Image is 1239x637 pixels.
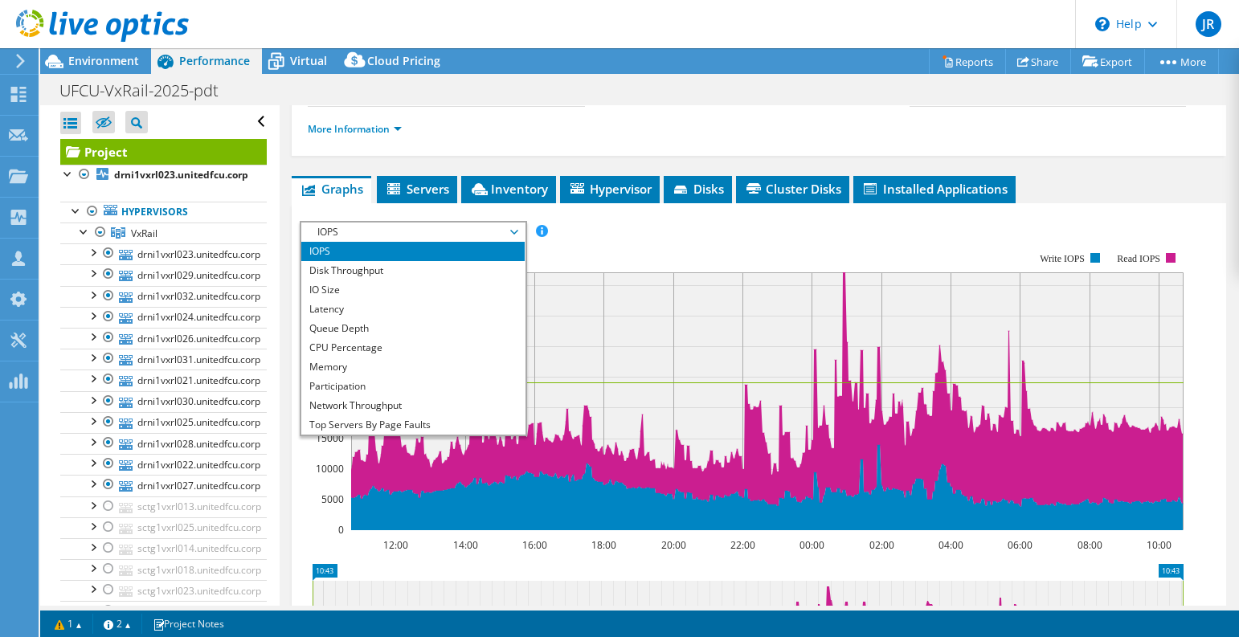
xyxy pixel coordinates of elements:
[60,349,267,370] a: drni1vxrl031.unitedfcu.corp
[290,53,327,68] span: Virtual
[929,49,1006,74] a: Reports
[522,538,547,552] text: 16:00
[60,307,267,328] a: drni1vxrl024.unitedfcu.corp
[60,328,267,349] a: drni1vxrl026.unitedfcu.corp
[938,538,963,552] text: 04:00
[60,559,267,580] a: sctg1vxrl018.unitedfcu.corp
[1077,538,1102,552] text: 08:00
[672,181,724,197] span: Disks
[52,82,243,100] h1: UFCU-VxRail-2025-pdt
[1144,49,1219,74] a: More
[453,538,478,552] text: 14:00
[60,580,267,601] a: sctg1vxrl023.unitedfcu.corp
[301,377,524,396] li: Participation
[131,227,157,240] span: VxRail
[301,280,524,300] li: IO Size
[367,53,440,68] span: Cloud Pricing
[1008,538,1032,552] text: 06:00
[60,391,267,412] a: drni1vxrl030.unitedfcu.corp
[114,168,248,182] b: drni1vxrl023.unitedfcu.corp
[60,139,267,165] a: Project
[141,614,235,634] a: Project Notes
[321,492,344,506] text: 5000
[308,122,402,136] a: More Information
[1070,49,1145,74] a: Export
[301,396,524,415] li: Network Throughput
[861,181,1008,197] span: Installed Applications
[385,181,449,197] span: Servers
[1118,253,1161,264] text: Read IOPS
[568,181,652,197] span: Hypervisor
[60,517,267,538] a: sctg1vxrl025.unitedfcu.corp
[60,496,267,517] a: sctg1vxrl013.unitedfcu.corp
[316,431,344,445] text: 15000
[301,300,524,319] li: Latency
[179,53,250,68] span: Performance
[301,319,524,338] li: Queue Depth
[383,538,408,552] text: 12:00
[338,523,344,537] text: 0
[60,223,267,243] a: VxRail
[1196,11,1221,37] span: JR
[300,181,363,197] span: Graphs
[301,415,524,435] li: Top Servers By Page Faults
[60,433,267,454] a: drni1vxrl028.unitedfcu.corp
[1147,538,1172,552] text: 10:00
[92,614,142,634] a: 2
[301,357,524,377] li: Memory
[60,601,267,622] a: sctg1vxrl012.unitedfcu.corp
[60,264,267,285] a: drni1vxrl029.unitedfcu.corp
[301,242,524,261] li: IOPS
[43,614,93,634] a: 1
[60,243,267,264] a: drni1vxrl023.unitedfcu.corp
[60,538,267,559] a: sctg1vxrl014.unitedfcu.corp
[301,338,524,357] li: CPU Percentage
[469,181,548,197] span: Inventory
[60,454,267,475] a: drni1vxrl022.unitedfcu.corp
[60,165,267,186] a: drni1vxrl023.unitedfcu.corp
[68,53,139,68] span: Environment
[60,475,267,496] a: drni1vxrl027.unitedfcu.corp
[60,286,267,307] a: drni1vxrl032.unitedfcu.corp
[591,538,616,552] text: 18:00
[799,538,824,552] text: 00:00
[316,462,344,476] text: 10000
[661,538,686,552] text: 20:00
[60,412,267,433] a: drni1vxrl025.unitedfcu.corp
[744,181,841,197] span: Cluster Disks
[60,370,267,390] a: drni1vxrl021.unitedfcu.corp
[730,538,755,552] text: 22:00
[301,261,524,280] li: Disk Throughput
[309,223,516,242] span: IOPS
[1041,253,1086,264] text: Write IOPS
[1005,49,1071,74] a: Share
[869,538,894,552] text: 02:00
[60,202,267,223] a: Hypervisors
[1095,17,1110,31] svg: \n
